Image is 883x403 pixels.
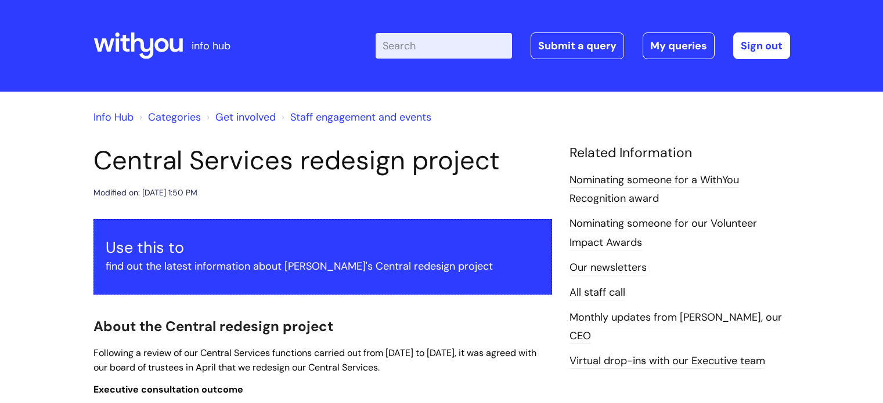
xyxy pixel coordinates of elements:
h1: Central Services redesign project [93,145,552,176]
a: Virtual drop-ins with our Executive team [570,354,765,369]
a: Sign out [733,32,790,59]
a: Info Hub [93,110,134,124]
a: Our newsletters [570,260,647,275]
a: My queries [643,32,715,59]
p: info hub [192,37,230,55]
h3: Use this to [106,238,540,257]
div: Modified on: [DATE] 1:50 PM [93,186,197,200]
input: Search [376,33,512,59]
a: Submit a query [531,32,624,59]
a: Staff engagement and events [290,110,431,124]
span: Following a review of our Central Services functions carried out from [DATE] to [DATE], it was ag... [93,347,536,373]
span: Executive consultation outcome [93,383,243,395]
span: About the Central redesign project [93,317,333,335]
a: Monthly updates from [PERSON_NAME], our CEO [570,310,782,344]
a: All staff call [570,285,625,300]
a: Categories [148,110,201,124]
p: find out the latest information about [PERSON_NAME]'s Central redesign project [106,257,540,275]
a: Nominating someone for our Volunteer Impact Awards [570,216,757,250]
div: | - [376,32,790,59]
a: Get involved [215,110,276,124]
a: Nominating someone for a WithYou Recognition award [570,173,739,206]
li: Get involved [204,108,276,126]
li: Staff engagement and events [279,108,431,126]
h4: Related Information [570,145,790,161]
li: Solution home [136,108,201,126]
